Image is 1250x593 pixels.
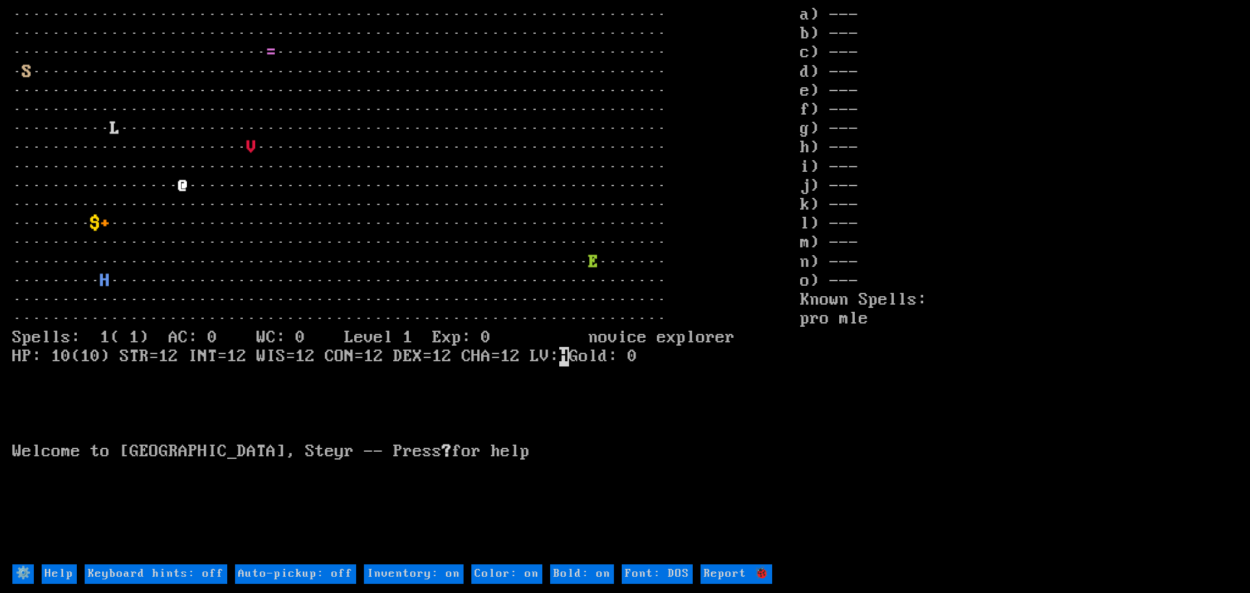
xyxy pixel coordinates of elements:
[559,347,569,366] mark: H
[12,564,34,583] input: ⚙️
[85,564,227,583] input: Keyboard hints: off
[42,564,77,583] input: Help
[12,6,800,563] larn: ··································································· ·····························...
[247,138,257,158] font: V
[100,271,110,291] font: H
[178,176,188,196] font: @
[800,6,1238,563] stats: a) --- b) --- c) --- d) --- e) --- f) --- g) --- h) --- i) --- j) --- k) --- l) --- m) --- n) ---...
[589,253,598,272] font: E
[622,564,693,583] input: Font: DOS
[550,564,614,583] input: Bold: on
[100,214,110,234] font: +
[471,564,542,583] input: Color: on
[110,119,120,139] font: L
[266,43,276,62] font: =
[22,62,32,82] font: S
[90,214,100,234] font: $
[701,564,772,583] input: Report 🐞
[442,442,452,462] b: ?
[235,564,356,583] input: Auto-pickup: off
[364,564,464,583] input: Inventory: on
